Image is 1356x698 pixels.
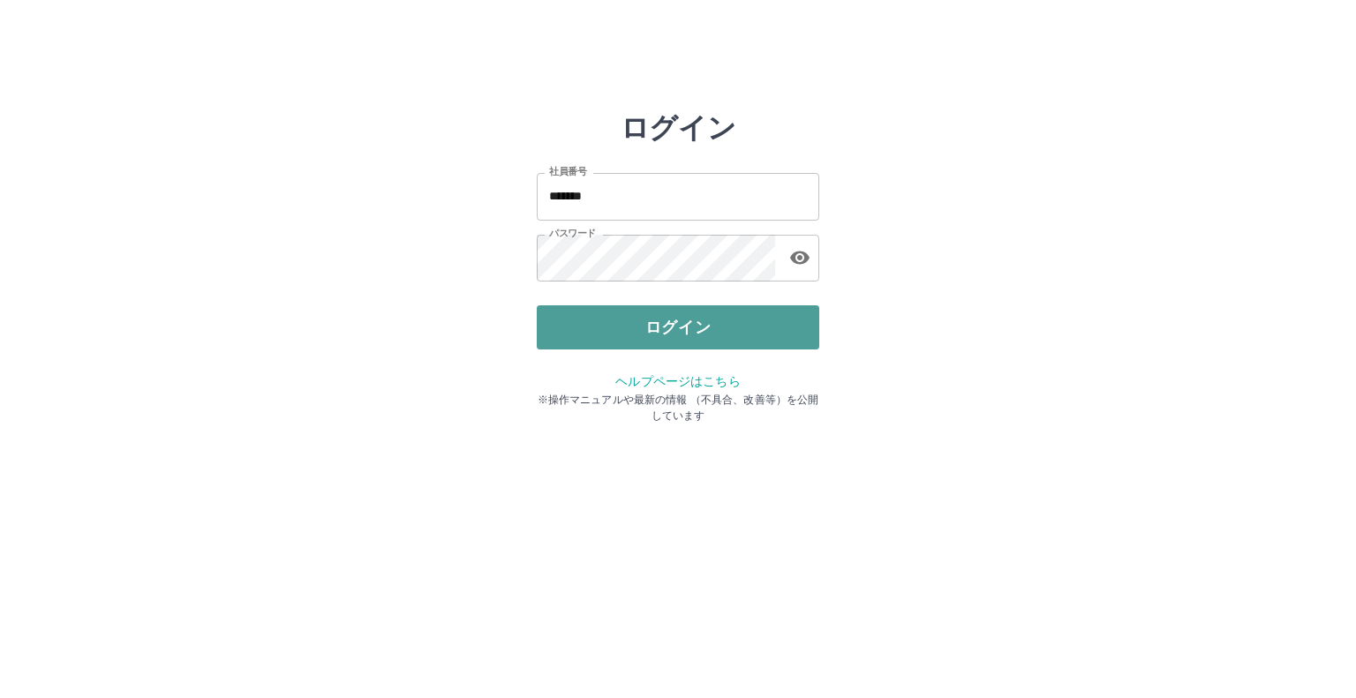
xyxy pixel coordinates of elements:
a: ヘルプページはこちら [615,374,740,388]
label: パスワード [549,227,596,240]
h2: ログイン [621,111,736,145]
label: 社員番号 [549,165,586,178]
p: ※操作マニュアルや最新の情報 （不具合、改善等）を公開しています [537,392,819,424]
button: ログイン [537,305,819,349]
